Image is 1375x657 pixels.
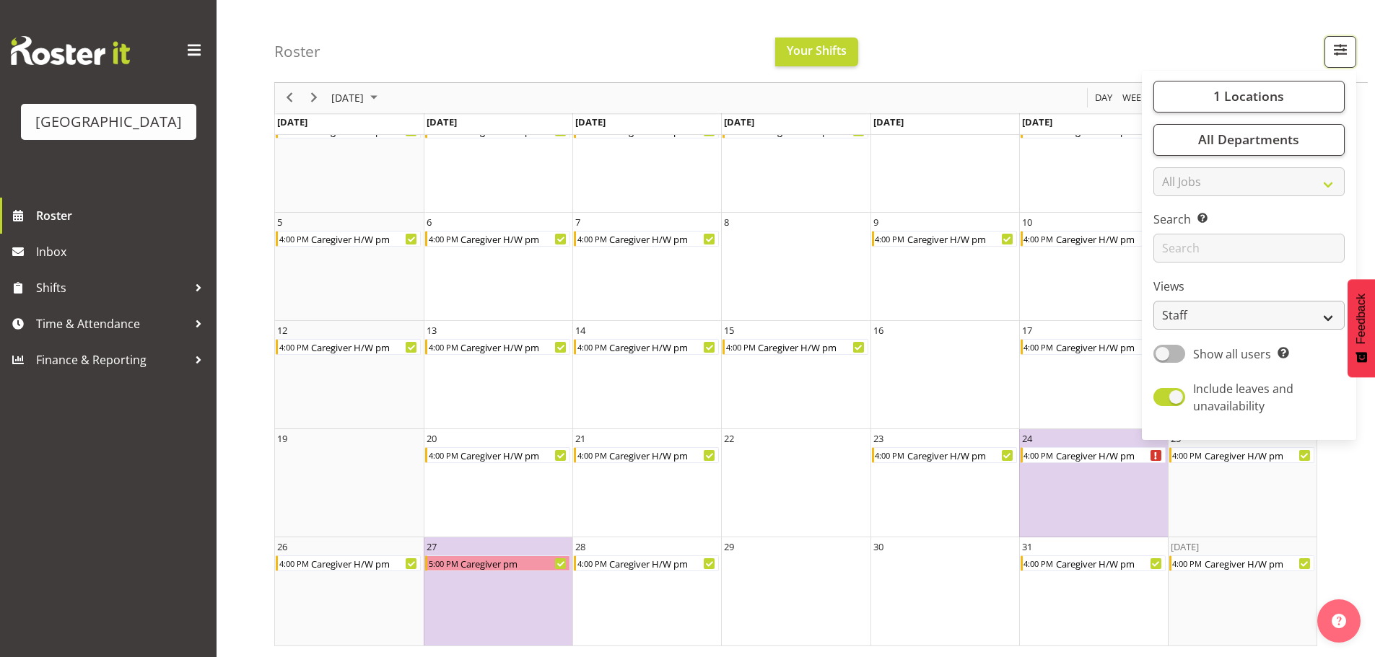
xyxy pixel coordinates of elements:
[276,339,421,355] div: Caregiver H/W pm Begin From Sunday, October 12, 2025 at 4:00:00 PM GMT+13:00 Ends At Sunday, Octo...
[873,431,883,446] div: 23
[575,115,606,128] span: [DATE]
[1021,447,1166,463] div: Caregiver H/W pm Begin From Friday, October 24, 2025 at 4:00:00 PM GMT+13:00 Ends At Friday, Octo...
[427,323,437,338] div: 13
[1198,131,1299,149] span: All Departments
[572,321,721,429] td: Tuesday, October 14, 2025
[575,431,585,446] div: 21
[608,340,718,354] div: Caregiver H/W pm
[1168,429,1317,537] td: Saturday, October 25, 2025
[724,215,729,229] div: 8
[427,539,437,554] div: 27
[424,321,572,429] td: Monday, October 13, 2025
[310,232,420,246] div: Caregiver H/W pm
[1019,321,1168,429] td: Friday, October 17, 2025
[1023,556,1055,570] div: 4:00 PM
[1153,234,1345,263] input: Search
[275,105,1317,645] table: of October 2025
[1094,89,1114,107] span: Day
[1023,448,1055,462] div: 4:00 PM
[1324,36,1356,68] button: Filter Shifts
[575,215,580,229] div: 7
[1055,448,1165,462] div: Caregiver H/W pm
[424,537,572,645] td: Monday, October 27, 2025
[1348,279,1375,377] button: Feedback - Show survey
[310,340,420,354] div: Caregiver H/W pm
[1153,81,1345,113] button: 1 Locations
[572,537,721,645] td: Tuesday, October 28, 2025
[36,349,188,371] span: Finance & Reporting
[425,339,570,355] div: Caregiver H/W pm Begin From Monday, October 13, 2025 at 4:00:00 PM GMT+13:00 Ends At Monday, Octo...
[1055,232,1165,246] div: Caregiver H/W pm
[36,205,209,226] span: Roster
[1355,294,1368,344] span: Feedback
[576,340,608,354] div: 4:00 PM
[1019,429,1168,537] td: Friday, October 24, 2025
[1193,346,1271,362] span: Show all users
[1055,556,1165,570] div: Caregiver H/W pm
[724,539,734,554] div: 29
[870,105,1019,213] td: Thursday, October 2, 2025
[775,38,858,66] button: Your Shifts
[1171,539,1199,554] div: [DATE]
[576,556,608,570] div: 4:00 PM
[1022,431,1032,446] div: 24
[721,213,870,321] td: Wednesday, October 8, 2025
[721,105,870,213] td: Wednesday, October 1, 2025
[459,448,569,462] div: Caregiver H/W pm
[721,537,870,645] td: Wednesday, October 29, 2025
[35,111,182,133] div: [GEOGRAPHIC_DATA]
[275,429,424,537] td: Sunday, October 19, 2025
[276,555,421,571] div: Caregiver H/W pm Begin From Sunday, October 26, 2025 at 4:00:00 PM GMT+13:00 Ends At Sunday, Octo...
[275,213,424,321] td: Sunday, October 5, 2025
[576,448,608,462] div: 4:00 PM
[572,429,721,537] td: Tuesday, October 21, 2025
[1153,124,1345,156] button: All Departments
[725,340,756,354] div: 4:00 PM
[873,215,878,229] div: 9
[574,231,719,247] div: Caregiver H/W pm Begin From Tuesday, October 7, 2025 at 4:00:00 PM GMT+13:00 Ends At Tuesday, Oct...
[275,321,424,429] td: Sunday, October 12, 2025
[1120,89,1150,107] button: Timeline Week
[427,232,459,246] div: 4:00 PM
[1021,231,1166,247] div: Caregiver H/W pm Begin From Friday, October 10, 2025 at 4:00:00 PM GMT+13:00 Ends At Friday, Octo...
[1168,537,1317,645] td: Saturday, November 1, 2025
[1121,89,1148,107] span: Week
[906,448,1016,462] div: Caregiver H/W pm
[608,232,718,246] div: Caregiver H/W pm
[278,232,310,246] div: 4:00 PM
[608,448,718,462] div: Caregiver H/W pm
[870,213,1019,321] td: Thursday, October 9, 2025
[574,339,719,355] div: Caregiver H/W pm Begin From Tuesday, October 14, 2025 at 4:00:00 PM GMT+13:00 Ends At Tuesday, Oc...
[873,323,883,338] div: 16
[330,89,365,107] span: [DATE]
[427,215,432,229] div: 6
[874,232,906,246] div: 4:00 PM
[724,115,754,128] span: [DATE]
[302,83,326,113] div: next period
[575,539,585,554] div: 28
[1019,105,1168,213] td: Friday, October 3, 2025
[906,232,1016,246] div: Caregiver H/W pm
[1019,537,1168,645] td: Friday, October 31, 2025
[459,232,569,246] div: Caregiver H/W pm
[576,232,608,246] div: 4:00 PM
[572,105,721,213] td: Tuesday, September 30, 2025
[427,115,457,128] span: [DATE]
[1332,614,1346,628] img: help-xxl-2.png
[1169,555,1314,571] div: Caregiver H/W pm Begin From Saturday, November 1, 2025 at 4:00:00 PM GMT+13:00 Ends At Saturday, ...
[36,313,188,335] span: Time & Attendance
[277,323,287,338] div: 12
[870,429,1019,537] td: Thursday, October 23, 2025
[870,321,1019,429] td: Thursday, October 16, 2025
[608,556,718,570] div: Caregiver H/W pm
[277,115,307,128] span: [DATE]
[574,447,719,463] div: Caregiver H/W pm Begin From Tuesday, October 21, 2025 at 4:00:00 PM GMT+13:00 Ends At Tuesday, Oc...
[329,89,384,107] button: October 2025
[278,340,310,354] div: 4:00 PM
[1021,555,1166,571] div: Caregiver H/W pm Begin From Friday, October 31, 2025 at 4:00:00 PM GMT+13:00 Ends At Friday, Octo...
[310,556,420,570] div: Caregiver H/W pm
[1019,213,1168,321] td: Friday, October 10, 2025
[1022,115,1052,128] span: [DATE]
[1022,539,1032,554] div: 31
[572,213,721,321] td: Tuesday, October 7, 2025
